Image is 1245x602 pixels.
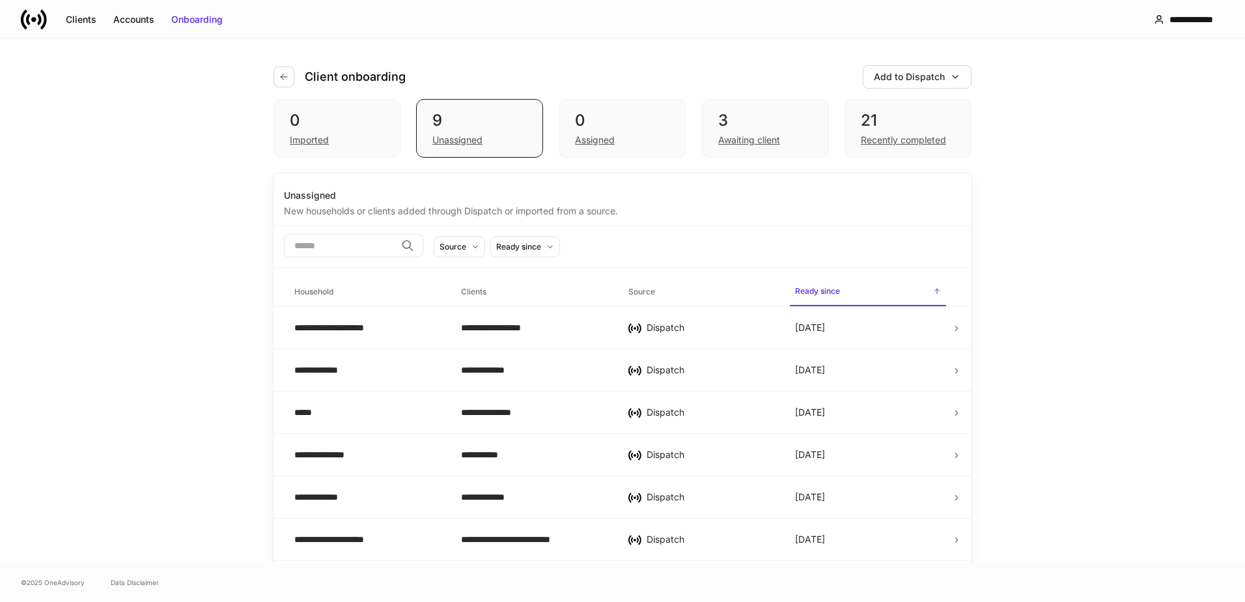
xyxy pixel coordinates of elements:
[66,13,96,26] div: Clients
[845,99,972,158] div: 21Recently completed
[111,577,159,588] a: Data Disclaimer
[647,491,774,504] div: Dispatch
[496,240,541,253] div: Ready since
[105,9,163,30] button: Accounts
[440,240,466,253] div: Source
[795,321,825,334] p: [DATE]
[290,134,329,147] div: Imported
[284,189,961,202] div: Unassigned
[559,99,686,158] div: 0Assigned
[795,448,825,461] p: [DATE]
[290,110,384,131] div: 0
[273,99,400,158] div: 0Imported
[432,134,483,147] div: Unassigned
[795,533,825,546] p: [DATE]
[795,406,825,419] p: [DATE]
[623,279,779,306] span: Source
[647,406,774,419] div: Dispatch
[628,285,655,298] h6: Source
[647,533,774,546] div: Dispatch
[718,134,780,147] div: Awaiting client
[456,279,612,306] span: Clients
[575,110,669,131] div: 0
[861,110,955,131] div: 21
[647,321,774,334] div: Dispatch
[702,99,829,158] div: 3Awaiting client
[575,134,615,147] div: Assigned
[113,13,154,26] div: Accounts
[490,236,560,257] button: Ready since
[874,70,945,83] div: Add to Dispatch
[795,364,825,377] p: [DATE]
[171,13,223,26] div: Onboarding
[718,110,813,131] div: 3
[294,285,333,298] h6: Household
[289,279,445,306] span: Household
[861,134,946,147] div: Recently completed
[305,69,406,85] h4: Client onboarding
[461,285,486,298] h6: Clients
[434,236,485,257] button: Source
[57,9,105,30] button: Clients
[163,9,231,30] button: Onboarding
[647,448,774,461] div: Dispatch
[21,577,85,588] span: © 2025 OneAdvisory
[647,364,774,377] div: Dispatch
[863,65,972,89] button: Add to Dispatch
[795,285,840,297] h6: Ready since
[795,491,825,504] p: [DATE]
[790,278,946,306] span: Ready since
[432,110,527,131] div: 9
[416,99,543,158] div: 9Unassigned
[284,202,961,218] div: New households or clients added through Dispatch or imported from a source.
